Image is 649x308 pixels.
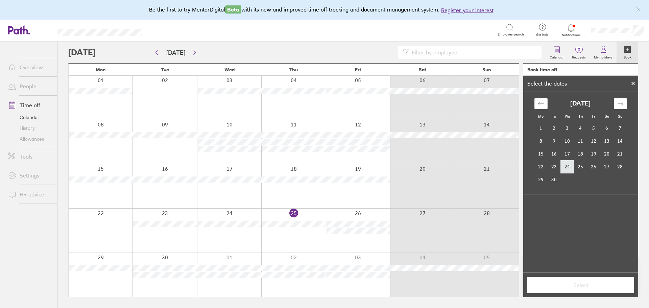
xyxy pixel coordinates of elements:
span: Sat [419,67,426,72]
div: Move forward to switch to the next month. [614,98,627,109]
td: Wednesday, September 3, 2025 [561,122,574,135]
td: Thursday, September 18, 2025 [574,147,587,160]
td: Thursday, September 11, 2025 [574,135,587,147]
div: Book time off [527,67,557,72]
td: Saturday, September 6, 2025 [600,122,614,135]
small: Fr [592,114,595,119]
td: Saturday, September 20, 2025 [600,147,614,160]
td: Thursday, September 4, 2025 [574,122,587,135]
td: Friday, September 26, 2025 [587,160,600,173]
span: Fri [355,67,361,72]
span: Beta [225,5,241,14]
span: Tue [161,67,169,72]
label: Book [620,53,635,60]
span: Get help [531,33,553,37]
td: Wednesday, September 10, 2025 [561,135,574,147]
small: Sa [605,114,609,119]
td: Tuesday, September 16, 2025 [548,147,561,160]
td: Saturday, September 27, 2025 [600,160,614,173]
td: Saturday, September 13, 2025 [600,135,614,147]
label: Requests [568,53,590,60]
label: Calendar [546,53,568,60]
div: Select the dates [523,80,571,87]
button: Register your interest [441,6,494,14]
label: My holidays [590,53,617,60]
small: Mo [538,114,544,119]
td: Monday, September 1, 2025 [534,122,548,135]
td: Tuesday, September 23, 2025 [548,160,561,173]
a: Calendar [546,42,568,63]
small: Th [578,114,583,119]
div: Move backward to switch to the previous month. [534,98,548,109]
button: Select [527,277,634,293]
span: Mon [96,67,106,72]
span: Notifications [560,33,582,37]
a: Book [617,42,638,63]
td: Tuesday, September 30, 2025 [548,173,561,186]
td: Tuesday, September 9, 2025 [548,135,561,147]
span: Sun [482,67,491,72]
a: Allowances [3,134,57,144]
a: Overview [3,61,57,74]
td: Tuesday, September 2, 2025 [548,122,561,135]
span: Select [532,282,629,288]
span: 0 [568,47,590,52]
td: Wednesday, September 24, 2025 [561,160,574,173]
div: Calendar [527,92,634,194]
div: Be the first to try MentorDigital with its new and improved time off tracking and document manage... [149,5,500,14]
td: Sunday, September 28, 2025 [614,160,627,173]
a: Tools [3,150,57,163]
a: 0Requests [568,42,590,63]
a: Settings [3,169,57,182]
span: Employee search [498,32,524,37]
td: Monday, September 15, 2025 [534,147,548,160]
a: My holidays [590,42,617,63]
button: [DATE] [161,47,191,58]
small: Su [618,114,622,119]
a: HR advice [3,188,57,201]
td: Sunday, September 21, 2025 [614,147,627,160]
a: Time off [3,98,57,112]
a: History [3,123,57,134]
a: Notifications [560,23,582,37]
td: Wednesday, September 17, 2025 [561,147,574,160]
td: Sunday, September 7, 2025 [614,122,627,135]
a: People [3,79,57,93]
td: Sunday, September 14, 2025 [614,135,627,147]
span: Thu [289,67,298,72]
small: We [565,114,570,119]
td: Thursday, September 25, 2025 [574,160,587,173]
td: Monday, September 8, 2025 [534,135,548,147]
small: Tu [552,114,556,119]
span: Wed [224,67,235,72]
a: Calendar [3,112,57,123]
td: Friday, September 19, 2025 [587,147,600,160]
td: Friday, September 5, 2025 [587,122,600,135]
td: Monday, September 29, 2025 [534,173,548,186]
div: Search [160,27,177,33]
td: Friday, September 12, 2025 [587,135,600,147]
strong: [DATE] [570,100,591,107]
td: Monday, September 22, 2025 [534,160,548,173]
input: Filter by employee [409,46,537,59]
